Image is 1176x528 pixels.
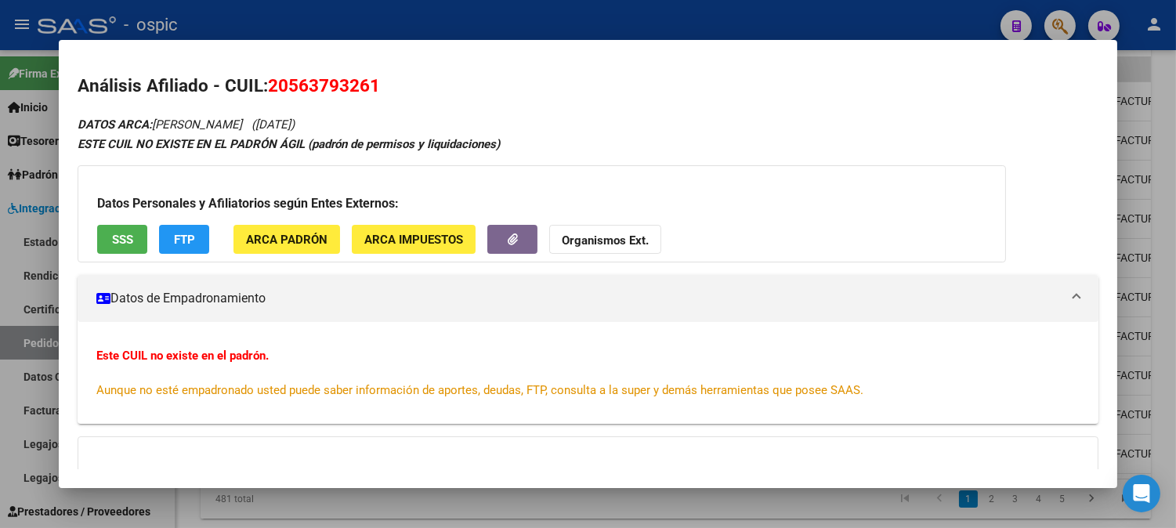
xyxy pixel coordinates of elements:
h3: Datos Personales y Afiliatorios según Entes Externos: [97,194,986,213]
span: 20563793261 [268,75,380,96]
mat-expansion-panel-header: Datos de Empadronamiento [78,275,1098,322]
mat-panel-title: Datos de Empadronamiento [96,289,1061,308]
strong: Organismos Ext. [562,233,649,248]
span: DISCAPACITADO [267,467,382,485]
h3: Información Prestacional: [97,465,1079,488]
h2: Análisis Afiliado - CUIL: [78,73,1098,99]
span: Aunque no esté empadronado usted puede saber información de aportes, deudas, FTP, consulta a la s... [96,383,863,397]
button: ARCA Impuestos [352,225,476,254]
span: SSS [112,233,133,247]
span: ([DATE]) [251,118,295,132]
div: Datos de Empadronamiento [78,322,1098,424]
strong: ESTE CUIL NO EXISTE EN EL PADRÓN ÁGIL (padrón de permisos y liquidaciones) [78,137,500,151]
div: Open Intercom Messenger [1123,475,1160,512]
button: ARCA Padrón [233,225,340,254]
strong: DATOS ARCA: [78,118,152,132]
button: SSS [97,225,147,254]
span: ARCA Impuestos [364,233,463,247]
span: ARCA Padrón [246,233,327,247]
button: Organismos Ext. [549,225,661,254]
button: FTP [159,225,209,254]
strong: Este CUIL no existe en el padrón. [96,349,269,363]
span: [PERSON_NAME] [78,118,242,132]
span: FTP [174,233,195,247]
